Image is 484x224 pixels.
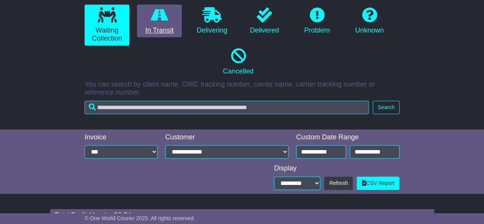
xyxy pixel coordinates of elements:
[373,101,399,114] button: Search
[274,164,399,173] div: Display
[189,5,234,38] a: Delivering
[118,211,131,219] span: 8.74
[85,5,129,46] a: Waiting Collection
[347,5,392,38] a: Unknown
[85,80,399,97] p: You can search by client name, OWC tracking number, carrier name, carrier tracking number or refe...
[137,5,182,38] a: In Transit
[85,46,392,78] a: Cancelled
[85,215,195,221] span: © One World Courier 2025. All rights reserved.
[324,177,353,190] button: Refresh
[357,177,399,190] a: CSV Report
[242,5,287,38] a: Delivered
[165,133,289,142] div: Customer
[296,133,399,142] div: Custom Date Range
[55,211,430,220] div: Total Profit Margin: $
[85,133,158,142] div: Invoice
[295,5,339,38] a: Problem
